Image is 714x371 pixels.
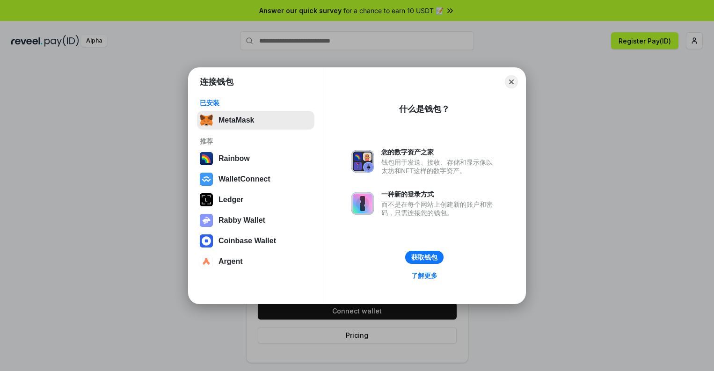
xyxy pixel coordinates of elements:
button: MetaMask [197,111,314,130]
div: MetaMask [219,116,254,124]
button: Rabby Wallet [197,211,314,230]
div: 获取钱包 [411,253,437,262]
div: 了解更多 [411,271,437,280]
img: svg+xml,%3Csvg%20xmlns%3D%22http%3A%2F%2Fwww.w3.org%2F2000%2Fsvg%22%20fill%3D%22none%22%20viewBox... [351,150,374,173]
div: 而不是在每个网站上创建新的账户和密码，只需连接您的钱包。 [381,200,497,217]
img: svg+xml,%3Csvg%20xmlns%3D%22http%3A%2F%2Fwww.w3.org%2F2000%2Fsvg%22%20fill%3D%22none%22%20viewBox... [200,214,213,227]
div: Rabby Wallet [219,216,265,225]
div: 一种新的登录方式 [381,190,497,198]
div: Rainbow [219,154,250,163]
button: WalletConnect [197,170,314,189]
img: svg+xml,%3Csvg%20fill%3D%22none%22%20height%3D%2233%22%20viewBox%3D%220%200%2035%2033%22%20width%... [200,114,213,127]
div: Coinbase Wallet [219,237,276,245]
img: svg+xml,%3Csvg%20xmlns%3D%22http%3A%2F%2Fwww.w3.org%2F2000%2Fsvg%22%20fill%3D%22none%22%20viewBox... [351,192,374,215]
div: WalletConnect [219,175,270,183]
div: Argent [219,257,243,266]
div: 什么是钱包？ [399,103,450,115]
div: 您的数字资产之家 [381,148,497,156]
img: svg+xml,%3Csvg%20xmlns%3D%22http%3A%2F%2Fwww.w3.org%2F2000%2Fsvg%22%20width%3D%2228%22%20height%3... [200,193,213,206]
div: Ledger [219,196,243,204]
a: 了解更多 [406,269,443,282]
div: 推荐 [200,137,312,145]
h1: 连接钱包 [200,76,233,87]
img: svg+xml,%3Csvg%20width%3D%22120%22%20height%3D%22120%22%20viewBox%3D%220%200%20120%20120%22%20fil... [200,152,213,165]
button: Argent [197,252,314,271]
button: Ledger [197,190,314,209]
img: svg+xml,%3Csvg%20width%3D%2228%22%20height%3D%2228%22%20viewBox%3D%220%200%2028%2028%22%20fill%3D... [200,173,213,186]
img: svg+xml,%3Csvg%20width%3D%2228%22%20height%3D%2228%22%20viewBox%3D%220%200%2028%2028%22%20fill%3D... [200,234,213,247]
button: Close [505,75,518,88]
img: svg+xml,%3Csvg%20width%3D%2228%22%20height%3D%2228%22%20viewBox%3D%220%200%2028%2028%22%20fill%3D... [200,255,213,268]
div: 已安装 [200,99,312,107]
button: Rainbow [197,149,314,168]
button: Coinbase Wallet [197,232,314,250]
div: 钱包用于发送、接收、存储和显示像以太坊和NFT这样的数字资产。 [381,158,497,175]
button: 获取钱包 [405,251,444,264]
